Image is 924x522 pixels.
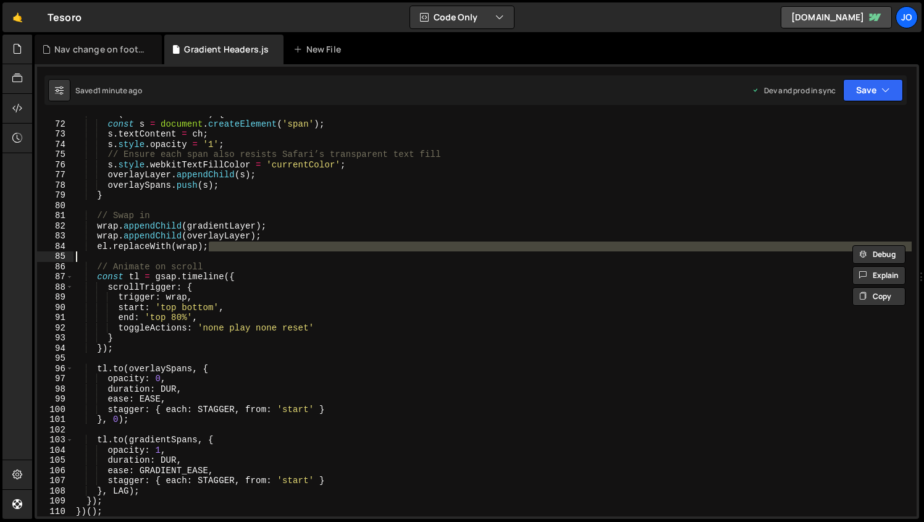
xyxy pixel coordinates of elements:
div: Tesoro [48,10,82,25]
button: Code Only [410,6,514,28]
div: 96 [37,364,73,374]
div: 93 [37,333,73,343]
div: Saved [75,85,142,96]
div: Gradient Headers.js [184,43,269,56]
div: 110 [37,507,73,517]
div: 101 [37,415,73,425]
div: 90 [37,303,73,313]
div: Dev and prod in sync [752,85,836,96]
div: 88 [37,282,73,293]
div: 78 [37,180,73,191]
div: 81 [37,211,73,221]
div: 72 [37,119,73,130]
div: 92 [37,323,73,334]
div: 73 [37,129,73,140]
div: 94 [37,343,73,354]
a: [DOMAIN_NAME] [781,6,892,28]
div: 82 [37,221,73,232]
a: 🤙 [2,2,33,32]
div: 102 [37,425,73,436]
div: 83 [37,231,73,242]
div: 84 [37,242,73,252]
a: Jo [896,6,918,28]
div: 109 [37,496,73,507]
div: 97 [37,374,73,384]
div: 79 [37,190,73,201]
div: 89 [37,292,73,303]
div: 91 [37,313,73,323]
div: 108 [37,486,73,497]
div: 99 [37,394,73,405]
div: 105 [37,455,73,466]
div: New File [293,43,345,56]
div: 1 minute ago [98,85,142,96]
div: 80 [37,201,73,211]
button: Debug [852,245,905,264]
div: 85 [37,251,73,262]
div: 86 [37,262,73,272]
div: 104 [37,445,73,456]
div: 74 [37,140,73,150]
div: 106 [37,466,73,476]
div: 107 [37,476,73,486]
div: 75 [37,149,73,160]
div: 77 [37,170,73,180]
div: 95 [37,353,73,364]
div: 103 [37,435,73,445]
button: Explain [852,266,905,285]
div: 100 [37,405,73,415]
button: Copy [852,287,905,306]
button: Save [843,79,903,101]
div: 87 [37,272,73,282]
div: Nav change on footer entry.js [54,43,147,56]
div: 98 [37,384,73,395]
div: 76 [37,160,73,170]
